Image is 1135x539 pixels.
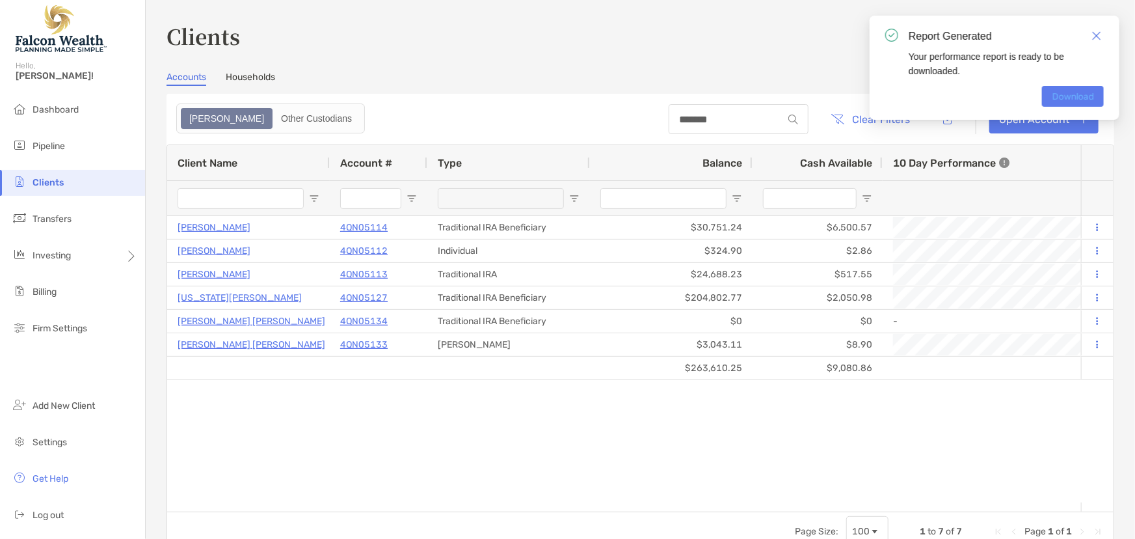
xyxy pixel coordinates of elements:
a: 4QN05112 [340,243,388,259]
div: Next Page [1077,527,1088,537]
div: $3,043.11 [590,333,753,356]
div: segmented control [176,104,365,133]
a: [PERSON_NAME] [178,243,250,259]
div: Page Size: [795,526,838,537]
a: Download [1042,86,1104,107]
div: Traditional IRA Beneficiary [427,310,590,333]
img: transfers icon [12,210,27,226]
button: Clear Filters [821,105,920,133]
a: 4QN05134 [340,313,388,329]
img: settings icon [12,434,27,449]
a: [PERSON_NAME] [178,266,250,283]
span: Billing [33,286,57,297]
a: Close [1089,29,1104,43]
div: $8.90 [753,333,883,356]
span: Log out [33,510,64,521]
img: clients icon [12,174,27,189]
span: of [946,526,954,537]
span: 1 [1048,526,1054,537]
div: $263,610.25 [590,357,753,380]
img: billing icon [12,283,27,299]
span: Get Help [33,473,68,484]
input: Cash Available Filter Input [763,188,857,209]
div: $2.86 [753,240,883,262]
img: pipeline icon [12,137,27,153]
div: First Page [993,527,1004,537]
span: Dashboard [33,104,79,115]
div: $324.90 [590,240,753,262]
a: 4QN05113 [340,266,388,283]
span: 1 [1066,526,1072,537]
input: Client Name Filter Input [178,188,304,209]
a: [US_STATE][PERSON_NAME] [178,290,302,306]
div: $0 [753,310,883,333]
div: [PERSON_NAME] [427,333,590,356]
div: $2,050.98 [753,286,883,309]
span: Client Name [178,157,237,169]
img: investing icon [12,247,27,262]
img: firm-settings icon [12,320,27,335]
img: input icon [788,115,798,124]
div: Traditional IRA Beneficiary [427,286,590,309]
div: - [893,311,1132,332]
span: to [928,526,936,537]
a: Accounts [167,72,206,86]
div: $30,751.24 [590,216,753,239]
input: Balance Filter Input [600,188,727,209]
div: $204,802.77 [590,286,753,309]
img: add_new_client icon [12,397,27,413]
a: Households [226,72,275,86]
span: Pipeline [33,141,65,152]
span: Investing [33,250,71,261]
button: Open Filter Menu [862,193,872,204]
div: Your performance report is ready to be downloaded. [909,49,1104,78]
span: Clients [33,177,64,188]
span: Type [438,157,462,169]
p: [PERSON_NAME] [PERSON_NAME] [178,337,325,353]
div: Previous Page [1009,527,1019,537]
a: 4QN05114 [340,219,388,236]
div: Report Generated [909,29,1104,44]
button: Open Filter Menu [309,193,319,204]
div: Traditional IRA Beneficiary [427,216,590,239]
button: Open Filter Menu [732,193,742,204]
h3: Clients [167,21,1114,51]
span: Cash Available [800,157,872,169]
img: icon notification [885,29,898,42]
a: [PERSON_NAME] [178,219,250,236]
div: Individual [427,240,590,262]
span: Balance [702,157,742,169]
a: [PERSON_NAME] [PERSON_NAME] [178,313,325,329]
a: 4QN05133 [340,337,388,353]
button: Open Filter Menu [569,193,580,204]
div: Other Custodians [274,109,359,128]
div: Last Page [1093,527,1103,537]
span: Firm Settings [33,323,87,334]
span: Account # [340,157,392,169]
span: 1 [920,526,926,537]
div: $517.55 [753,263,883,286]
div: Zoe [182,109,271,128]
span: [PERSON_NAME]! [16,70,137,81]
img: logout icon [12,506,27,522]
div: Traditional IRA [427,263,590,286]
span: 7 [938,526,944,537]
a: 4QN05127 [340,290,388,306]
div: $9,080.86 [753,357,883,380]
input: Account # Filter Input [340,188,401,209]
span: Transfers [33,214,72,225]
span: of [1056,526,1064,537]
span: Add New Client [33,400,95,411]
button: Open Filter Menu [407,193,417,204]
span: 7 [956,526,962,537]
